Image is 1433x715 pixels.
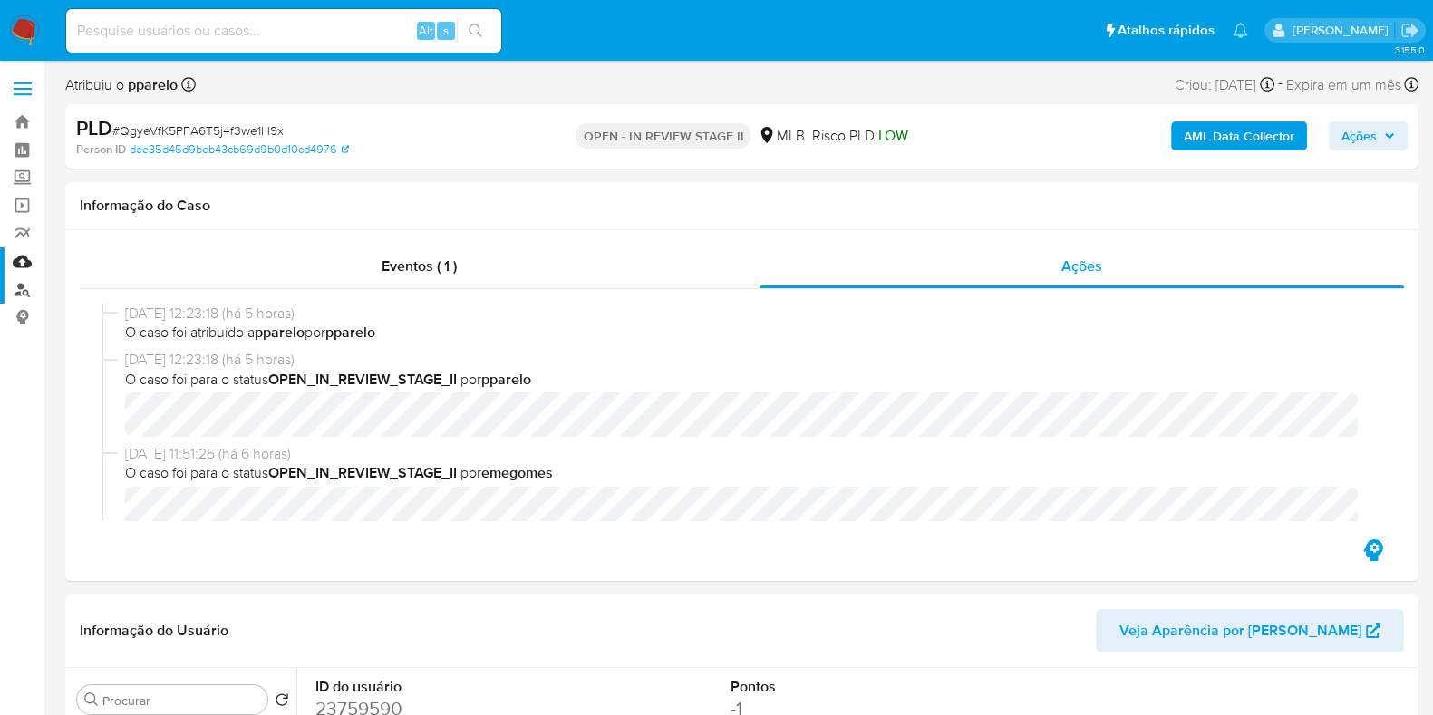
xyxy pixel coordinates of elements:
[576,123,750,149] p: OPEN - IN REVIEW STAGE II
[758,126,804,146] div: MLB
[125,323,1375,343] span: O caso foi atribuído a por
[1400,21,1419,40] a: Sair
[80,197,1404,215] h1: Informação do Caso
[124,74,178,95] b: pparelo
[1175,72,1274,97] div: Criou: [DATE]
[1286,75,1401,95] span: Expira em um mês
[325,322,375,343] b: pparelo
[877,125,907,146] span: LOW
[268,462,457,483] b: OPEN_IN_REVIEW_STAGE_II
[275,692,289,712] button: Retornar ao pedido padrão
[419,22,433,39] span: Alt
[1278,72,1283,97] span: -
[1171,121,1307,150] button: AML Data Collector
[481,369,531,390] b: pparelo
[76,113,112,142] b: PLD
[76,141,126,158] b: Person ID
[125,463,1375,483] span: O caso foi para o status por
[125,444,1375,464] span: [DATE] 11:51:25 (há 6 horas)
[1329,121,1408,150] button: Ações
[1096,609,1404,652] button: Veja Aparência por [PERSON_NAME]
[130,141,349,158] a: dee35d45d9beb43cb69d9b0d10cd4976
[1233,23,1248,38] a: Notificações
[268,369,457,390] b: OPEN_IN_REVIEW_STAGE_II
[66,19,501,43] input: Pesquise usuários ou casos...
[481,462,553,483] b: emegomes
[80,622,228,640] h1: Informação do Usuário
[1341,121,1377,150] span: Ações
[457,18,494,43] button: search-icon
[1118,21,1215,40] span: Atalhos rápidos
[811,126,907,146] span: Risco PLD:
[1184,121,1294,150] b: AML Data Collector
[1061,256,1102,276] span: Ações
[125,304,1375,324] span: [DATE] 12:23:18 (há 5 horas)
[125,370,1375,390] span: O caso foi para o status por
[731,677,990,697] dt: Pontos
[382,256,457,276] span: Eventos ( 1 )
[84,692,99,707] button: Procurar
[65,75,178,95] span: Atribuiu o
[1119,609,1361,652] span: Veja Aparência por [PERSON_NAME]
[102,692,260,709] input: Procurar
[112,121,284,140] span: # QgyeVfK5PFA6T5j4f3we1H9x
[315,677,575,697] dt: ID do usuário
[1292,22,1394,39] p: jhonata.costa@mercadolivre.com
[125,350,1375,370] span: [DATE] 12:23:18 (há 5 horas)
[443,22,449,39] span: s
[255,322,305,343] b: pparelo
